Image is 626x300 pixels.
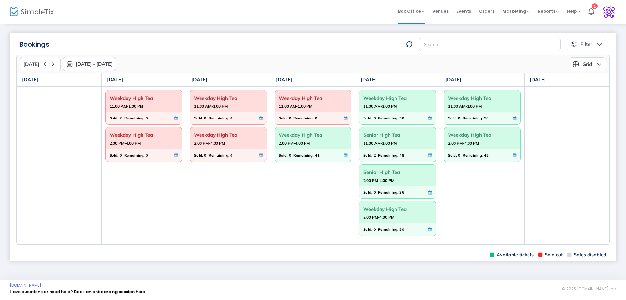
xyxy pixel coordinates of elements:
button: [DATE] [20,57,61,71]
span: Remaining: [378,152,398,159]
span: Marketing [502,8,530,14]
m-panel-title: Bookings [20,39,49,49]
span: 50 [399,115,404,122]
span: Sold: [110,152,119,159]
span: Sold: [279,152,288,159]
span: 45 [484,152,489,159]
span: Sold: [194,152,203,159]
span: Weekday High Tea [110,93,178,103]
span: Orders [479,3,495,20]
input: Search [419,38,561,51]
span: Sold out [538,252,563,258]
strong: 2:00 PM-4:00 PM [110,139,141,147]
span: Remaining: [124,152,145,159]
span: 2 [374,152,376,159]
span: Remaining: [293,152,314,159]
span: Remaining: [209,152,229,159]
strong: 11:00 AM-1:00 PM [110,102,143,110]
div: 1 [592,3,598,9]
button: [DATE] - [DATE] [63,57,116,71]
span: Available tickets [490,252,534,258]
span: Sold: [448,115,457,122]
span: Senior High Tea [363,167,432,177]
img: grid [573,61,579,68]
span: 0 [289,152,291,159]
button: Grid [569,57,606,71]
img: refresh-data [406,41,412,48]
span: Remaining: [463,115,483,122]
span: Weekday High Tea [448,130,517,140]
span: Sales disabled [567,252,606,258]
span: Weekday High Tea [363,204,432,214]
span: Weekday High Tea [110,130,178,140]
span: 50 [399,226,404,233]
span: 50 [484,115,489,122]
th: [DATE] [355,73,440,87]
th: [DATE] [17,73,102,87]
th: [DATE] [440,73,525,87]
span: 0 [204,115,206,122]
span: Remaining: [463,152,483,159]
span: Venues [432,3,449,20]
span: 48 [399,152,404,159]
strong: 2:00 PM-4:00 PM [448,139,479,147]
a: [DOMAIN_NAME] [10,283,41,288]
span: 0 [315,115,317,122]
span: Remaining: [124,115,145,122]
span: Events [456,3,471,20]
span: 0 [230,152,232,159]
span: 2 [120,115,122,122]
strong: 2:00 PM-4:00 PM [279,139,310,147]
span: Sold: [448,152,457,159]
strong: 2:00 PM-4:00 PM [363,176,394,184]
span: 0 [374,226,376,233]
span: Remaining: [378,226,398,233]
span: Sold: [110,115,119,122]
strong: 2:00 PM-4:00 PM [363,213,394,221]
span: 0 [458,152,460,159]
span: Weekday High Tea [194,93,263,103]
span: Sold: [279,115,288,122]
button: Filter [567,38,606,51]
span: Weekday High Tea [448,93,517,103]
img: filter [571,41,577,48]
span: 0 [120,152,122,159]
th: [DATE] [186,73,271,87]
span: Senior High Tea [363,130,432,140]
span: 0 [458,115,460,122]
span: 36 [399,189,404,196]
strong: 11:00 AM-1:00 PM [363,102,397,110]
span: Remaining: [293,115,314,122]
span: 0 [289,115,291,122]
span: 0 [374,189,376,196]
th: [DATE] [271,73,355,87]
th: [DATE] [525,73,609,87]
span: 41 [315,152,320,159]
span: Weekday High Tea [279,130,348,140]
span: Help [567,8,580,14]
span: Sold: [363,115,372,122]
span: [DATE] [23,61,39,67]
span: Reports [538,8,559,14]
strong: 11:00 AM-1:00 PM [279,102,312,110]
span: Remaining: [378,115,398,122]
span: Sold: [363,226,372,233]
span: Sold: [363,189,372,196]
span: Weekday High Tea [363,93,432,103]
strong: 11:00 AM-1:00 PM [363,139,397,147]
span: 0 [374,115,376,122]
span: Weekday High Tea [194,130,263,140]
strong: 2:00 PM-4:00 PM [194,139,225,147]
span: Sold: [363,152,372,159]
span: Sold: [194,115,203,122]
span: © 2025 [DOMAIN_NAME] Inc. [562,286,616,292]
span: 0 [230,115,232,122]
span: 0 [204,152,206,159]
img: monthly [67,61,73,67]
th: [DATE] [101,73,186,87]
strong: 11:00 AM-1:00 PM [194,102,228,110]
a: Have questions or need help? Book an onboarding session here [10,289,145,295]
strong: 11:00 AM-1:00 PM [448,102,482,110]
span: 0 [146,115,148,122]
span: Remaining: [209,115,229,122]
